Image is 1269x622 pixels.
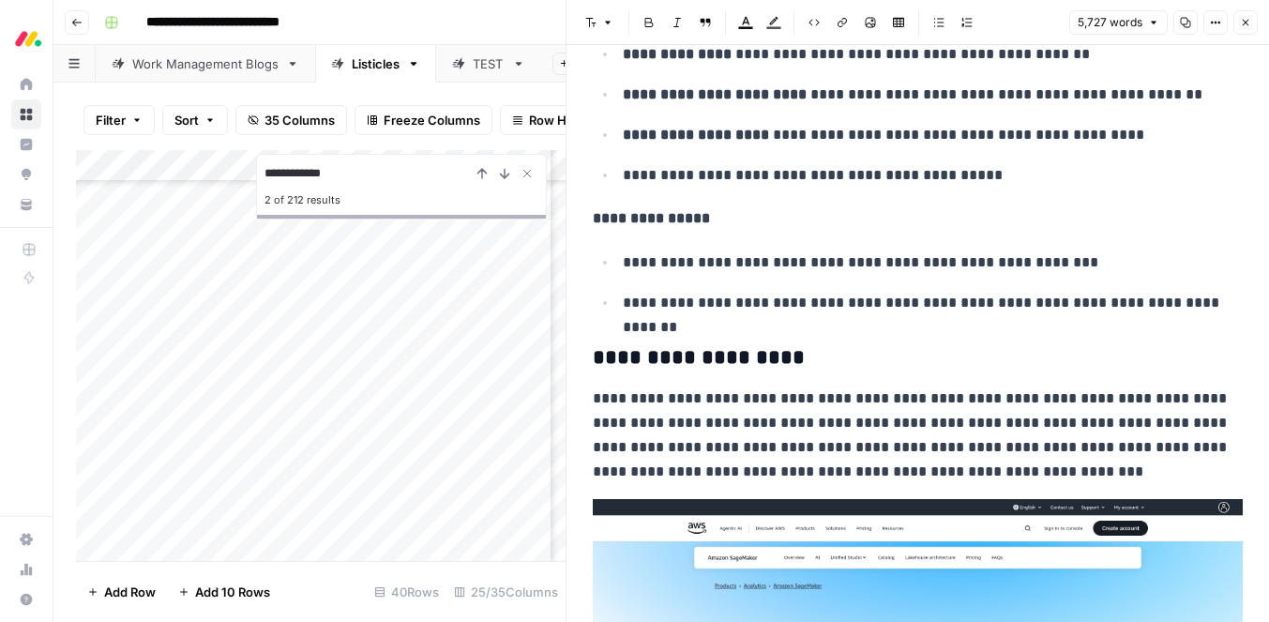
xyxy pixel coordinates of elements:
[167,577,281,607] button: Add 10 Rows
[76,577,167,607] button: Add Row
[436,45,541,83] a: TEST
[11,190,41,220] a: Your Data
[11,524,41,554] a: Settings
[473,54,505,73] div: TEST
[11,99,41,129] a: Browse
[264,189,538,211] div: 2 of 212 results
[11,15,41,62] button: Workspace: Monday.com
[352,54,400,73] div: Listicles
[529,111,597,129] span: Row Height
[96,111,126,129] span: Filter
[1069,10,1168,35] button: 5,727 words
[132,54,279,73] div: Work Management Blogs
[162,105,228,135] button: Sort
[11,584,41,614] button: Help + Support
[355,105,492,135] button: Freeze Columns
[315,45,436,83] a: Listicles
[367,577,446,607] div: 40 Rows
[174,111,199,129] span: Sort
[500,105,609,135] button: Row Height
[96,45,315,83] a: Work Management Blogs
[11,69,41,99] a: Home
[11,22,45,55] img: Monday.com Logo
[195,583,270,601] span: Add 10 Rows
[104,583,156,601] span: Add Row
[384,111,480,129] span: Freeze Columns
[83,105,155,135] button: Filter
[11,159,41,190] a: Opportunities
[11,554,41,584] a: Usage
[471,162,493,185] button: Previous Result
[446,577,566,607] div: 25/35 Columns
[235,105,347,135] button: 35 Columns
[493,162,516,185] button: Next Result
[516,162,538,185] button: Close Search
[1078,14,1142,31] span: 5,727 words
[11,129,41,159] a: Insights
[264,111,335,129] span: 35 Columns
